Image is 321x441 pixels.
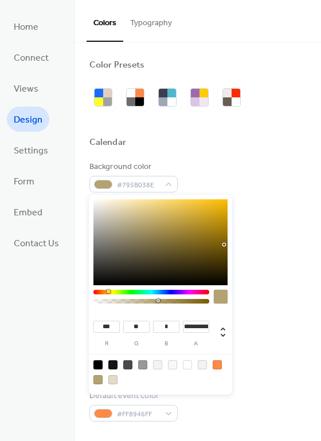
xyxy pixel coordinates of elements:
[89,137,126,149] div: Calendar
[93,341,120,347] label: r
[14,142,48,160] span: Settings
[89,390,175,402] div: Default event color
[7,230,66,255] a: Contact Us
[183,360,192,369] div: rgb(255, 255, 255)
[14,173,34,191] span: Form
[108,360,118,369] div: rgb(22, 22, 22)
[14,204,42,222] span: Embed
[89,60,144,72] div: Color Presets
[117,179,159,191] span: #795B038E
[198,360,207,369] div: rgb(245, 242, 241)
[123,360,132,369] div: rgb(74, 74, 74)
[7,45,56,70] a: Connect
[7,107,49,132] a: Design
[14,80,38,99] span: Views
[7,76,45,101] a: Views
[7,168,41,194] a: Form
[168,360,177,369] div: rgb(248, 248, 248)
[93,375,103,384] div: rgba(121, 91, 3, 0.5568627450980392)
[213,360,222,369] div: rgb(255, 137, 70)
[93,360,103,369] div: rgb(0, 0, 0)
[108,375,118,384] div: rgba(121, 91, 3, 0.2196078431372549)
[123,341,150,347] label: g
[14,18,38,37] span: Home
[7,14,45,39] a: Home
[14,235,59,253] span: Contact Us
[153,360,162,369] div: rgb(243, 243, 243)
[7,137,55,163] a: Settings
[138,360,147,369] div: rgb(153, 153, 153)
[14,111,42,129] span: Design
[183,341,209,347] label: a
[14,49,49,68] span: Connect
[153,341,179,347] label: b
[89,161,175,173] div: Background color
[7,199,49,225] a: Embed
[117,408,159,420] span: #FF8946FF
